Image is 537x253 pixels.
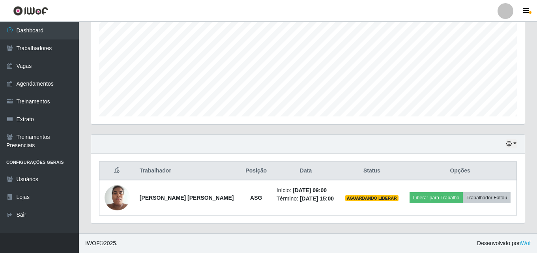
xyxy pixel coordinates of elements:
strong: ASG [250,195,262,201]
th: Posição [241,162,272,180]
strong: [PERSON_NAME] [PERSON_NAME] [140,195,234,201]
th: Status [340,162,404,180]
li: Início: [277,186,335,195]
span: IWOF [85,240,100,246]
a: iWof [520,240,531,246]
time: [DATE] 09:00 [293,187,327,193]
span: © 2025 . [85,239,118,247]
img: 1650483938365.jpeg [105,181,130,214]
span: AGUARDANDO LIBERAR [345,195,399,201]
th: Trabalhador [135,162,241,180]
th: Data [272,162,340,180]
img: CoreUI Logo [13,6,48,16]
time: [DATE] 15:00 [300,195,334,202]
button: Liberar para Trabalho [410,192,463,203]
li: Término: [277,195,335,203]
button: Trabalhador Faltou [463,192,511,203]
th: Opções [404,162,516,180]
span: Desenvolvido por [477,239,531,247]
